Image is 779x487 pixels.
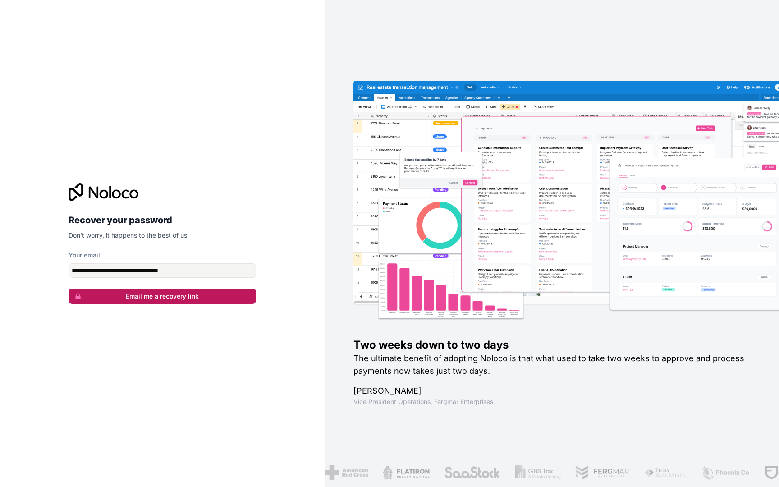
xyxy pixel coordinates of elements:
[353,338,750,352] h1: Two weeks down to two days
[353,352,750,377] h2: The ultimate benefit of adopting Noloco is that what used to take two weeks to approve and proces...
[325,465,368,480] img: /assets/american-red-cross-BAupjrZR.png
[444,465,501,480] img: /assets/saastock-C6Zbiodz.png
[69,289,256,304] button: Email me a recovery link
[69,251,100,260] label: Your email
[515,465,561,480] img: /assets/gbstax-C-GtDUiK.png
[383,465,430,480] img: /assets/flatiron-C8eUkumj.png
[353,397,750,406] h1: Vice President Operations , Fergmar Enterprises
[644,465,687,480] img: /assets/fiera-fwj2N5v4.png
[69,263,256,278] input: email
[69,231,256,240] p: Don't worry, it happens to the best of us
[575,465,630,480] img: /assets/fergmar-CudnrXN5.png
[353,385,750,397] h1: [PERSON_NAME]
[701,465,750,480] img: /assets/phoenix-BREaitsQ.png
[69,212,256,228] h2: Recover your password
